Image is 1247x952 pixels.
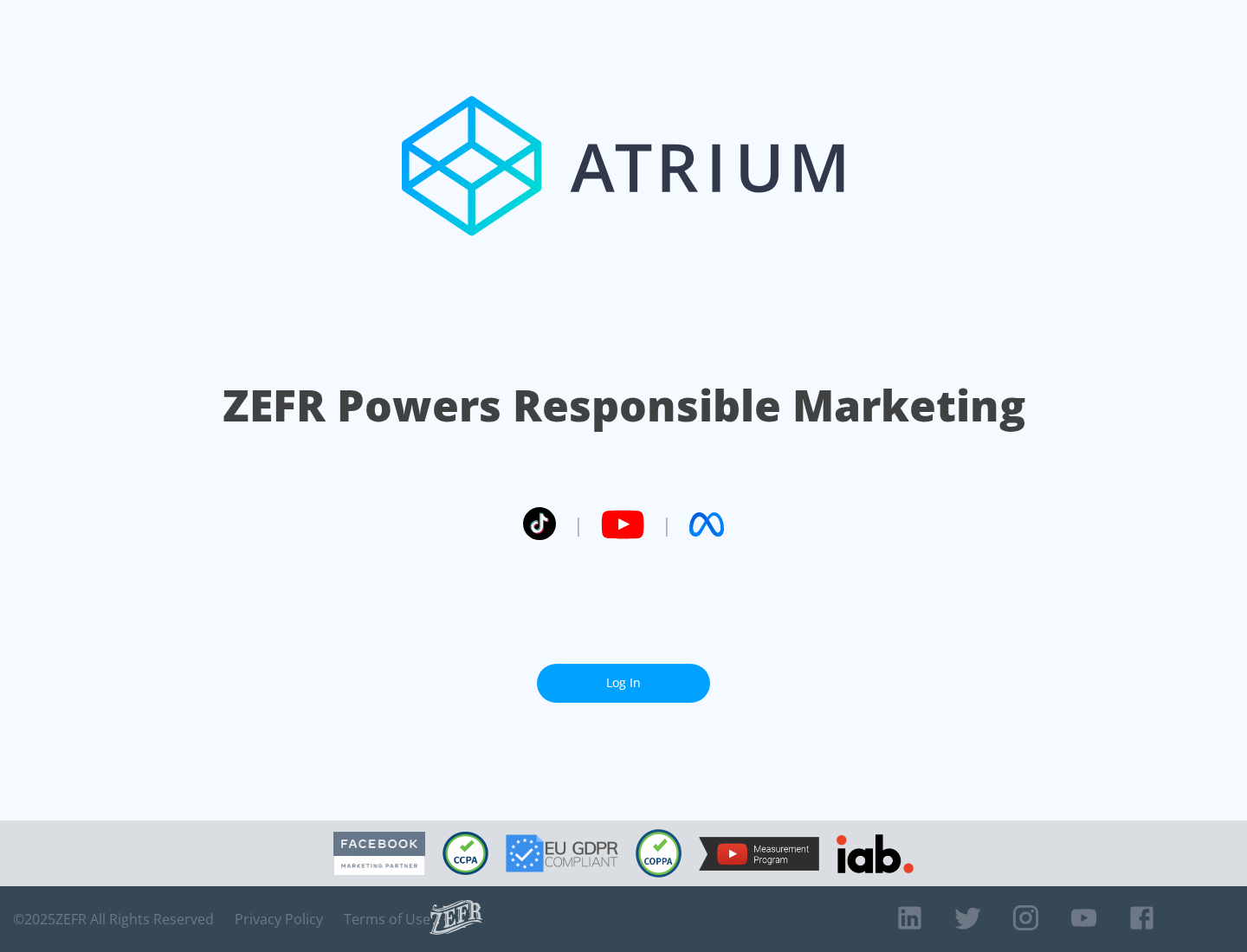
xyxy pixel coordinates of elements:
img: GDPR Compliant [506,834,618,872]
img: IAB [837,834,914,873]
h1: ZEFR Powers Responsible Marketing [223,376,1025,435]
img: YouTube Measurement Program [699,837,819,871]
a: Privacy Policy [235,910,323,928]
img: CCPA Compliant [443,832,488,875]
span: | [573,511,584,537]
img: COPPA Compliant [636,829,682,878]
a: Terms of Use [344,910,430,928]
img: Facebook Marketing Partner [333,832,425,876]
span: | [662,511,672,537]
span: © 2025 ZEFR All Rights Reserved [13,910,214,928]
a: Log In [537,664,710,703]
